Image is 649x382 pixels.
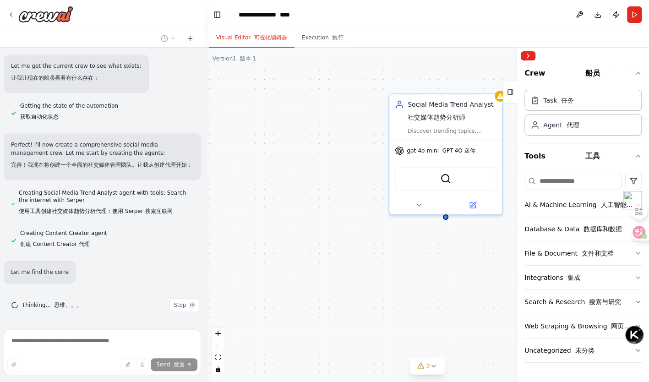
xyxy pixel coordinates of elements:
[567,274,580,281] font: 集成
[169,298,199,312] button: Stop 停
[388,93,503,215] div: Social Media Trend Analyst社交媒体趋势分析师Discover trending topics, hashtags, and content themes in the ...
[239,10,316,19] nav: breadcrumb
[409,358,445,375] button: 2
[190,302,195,308] font: 停
[408,100,496,126] div: Social Media Trend Analyst
[20,229,107,251] span: Creating Content Creator agent
[524,346,594,355] div: Uncategorized
[524,314,642,338] button: Web Scraping & Browsing 网页抓取和浏览
[7,358,20,371] button: Improve this prompt
[174,361,185,368] font: 发送
[524,249,614,258] div: File & Document
[295,28,351,48] button: Execution
[524,241,642,265] button: File & Document 文件和文档
[566,121,579,129] font: 代理
[524,86,642,143] div: Crew 船员
[524,224,622,234] div: Database & Data
[212,327,224,339] button: zoom in
[589,298,621,306] font: 搜索与研究
[157,33,179,44] button: Switch to previous chat
[524,338,642,362] button: Uncategorized 未分类
[524,290,642,314] button: Search & Research 搜索与研究
[11,268,69,276] p: Let me find the corre
[521,51,535,60] button: Collapse right sidebar
[585,69,600,77] font: 船员
[408,127,496,135] div: Discover trending topics, hashtags, and content themes in the {industry} industry to guide conten...
[524,273,580,282] div: Integrations
[440,173,451,184] img: SerperDevTool
[19,189,194,218] span: Creating Social Media Trend Analyst agent with tools: Search the internet with Serper
[11,162,192,168] font: 完善！我现在将创建一个全面的社交媒体管理团队。让我从创建代理开始：
[209,28,295,48] button: Visual Editor
[332,34,343,41] font: 执行
[524,64,642,86] button: Crew 船员
[524,297,621,306] div: Search & Research
[524,266,642,289] button: Integrations 集成
[582,250,614,257] font: 文件和文档
[11,75,99,81] font: 让我让现在的船员看看有什么存在：
[584,225,622,233] font: 数据库和数据
[121,358,134,371] button: Upload files
[408,114,465,121] font: 社交媒体趋势分析师
[183,33,197,44] button: Start a new chat
[211,8,224,21] button: Hide left sidebar
[585,152,600,160] font: 工具
[174,301,195,309] span: Stop
[22,301,82,309] span: Thinking...
[254,34,287,41] font: 可视化编辑器
[543,120,579,130] div: Agent
[11,62,142,86] p: Let me get the current crew to see what exists:
[19,208,173,214] font: 使用工具创建社交媒体趋势分析代理：使用 Serper 搜索互联网
[20,114,59,120] font: 获取自动化状态
[426,361,430,371] span: 2
[240,55,256,62] font: 版本 1
[524,169,642,370] div: Tools 工具
[212,339,224,351] button: zoom out
[213,55,256,62] div: Version 1
[524,143,642,169] button: Tools 工具
[513,48,521,382] button: Toggle Sidebar
[20,241,90,247] font: 创建 Content Creator 代理
[575,347,594,354] font: 未分类
[524,200,634,209] div: AI & Machine Learning
[151,358,197,371] button: Send 发送
[447,200,498,211] button: Open in side panel
[543,96,574,105] div: Task
[524,217,642,241] button: Database & Data 数据库和数据
[20,102,118,124] span: Getting the state of the automation
[561,97,574,104] font: 任务
[18,6,73,22] img: Logo
[524,193,642,217] button: AI & Machine Learning 人工智能和机器学习
[442,147,475,154] font: GPT-4O-迷你
[54,302,82,308] font: 思维。。。
[212,363,224,375] button: toggle interactivity
[212,351,224,363] button: fit view
[156,361,185,368] span: Send
[524,322,634,331] div: Web Scraping & Browsing
[212,327,224,375] div: React Flow controls
[11,141,194,173] p: Perfect! I'll now create a comprehensive social media management crew. Let me start by creating t...
[136,358,149,371] button: Click to speak your automation idea
[407,147,475,154] span: gpt-4o-mini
